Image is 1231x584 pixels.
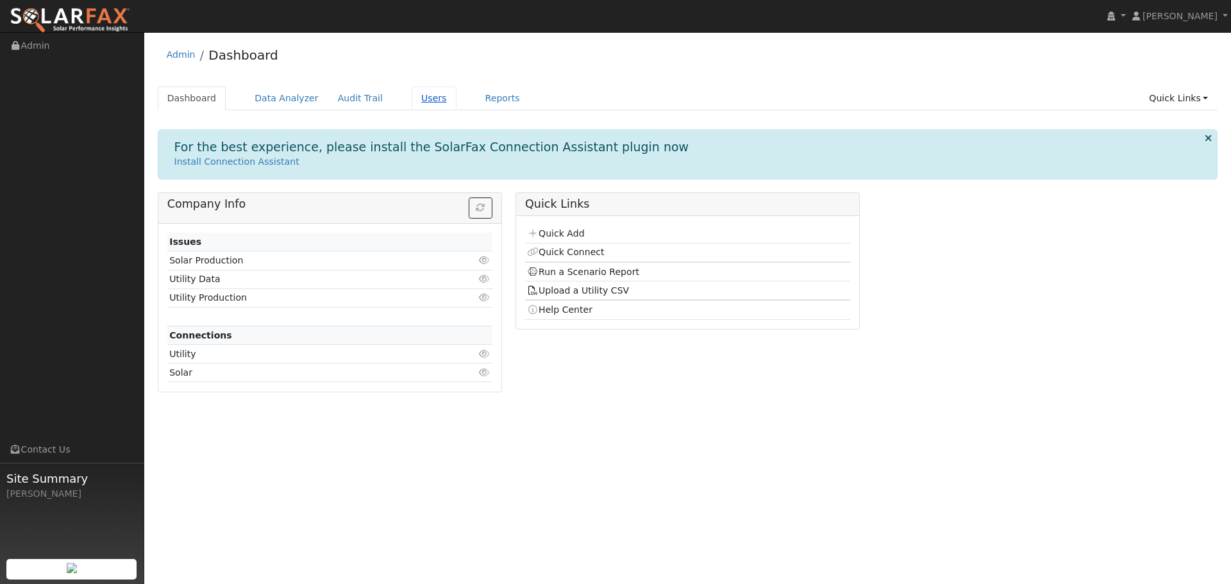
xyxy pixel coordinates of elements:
[412,87,456,110] a: Users
[158,87,226,110] a: Dashboard
[525,197,850,211] h5: Quick Links
[6,487,137,501] div: [PERSON_NAME]
[167,197,492,211] h5: Company Info
[174,140,689,154] h1: For the best experience, please install the SolarFax Connection Assistant plugin now
[174,156,299,167] a: Install Connection Assistant
[479,256,490,265] i: Click to view
[10,7,130,34] img: SolarFax
[328,87,392,110] a: Audit Trail
[1139,87,1218,110] a: Quick Links
[245,87,328,110] a: Data Analyzer
[167,251,440,270] td: Solar Production
[527,285,629,296] a: Upload a Utility CSV
[527,228,584,238] a: Quick Add
[167,288,440,307] td: Utility Production
[167,270,440,288] td: Utility Data
[479,349,490,358] i: Click to view
[479,368,490,377] i: Click to view
[167,49,196,60] a: Admin
[527,247,604,257] a: Quick Connect
[167,363,440,382] td: Solar
[479,293,490,302] i: Click to view
[169,237,201,247] strong: Issues
[208,47,278,63] a: Dashboard
[527,305,592,315] a: Help Center
[67,563,77,573] img: retrieve
[6,470,137,487] span: Site Summary
[167,345,440,363] td: Utility
[169,330,232,340] strong: Connections
[476,87,530,110] a: Reports
[1143,11,1218,21] span: [PERSON_NAME]
[527,267,639,277] a: Run a Scenario Report
[479,274,490,283] i: Click to view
